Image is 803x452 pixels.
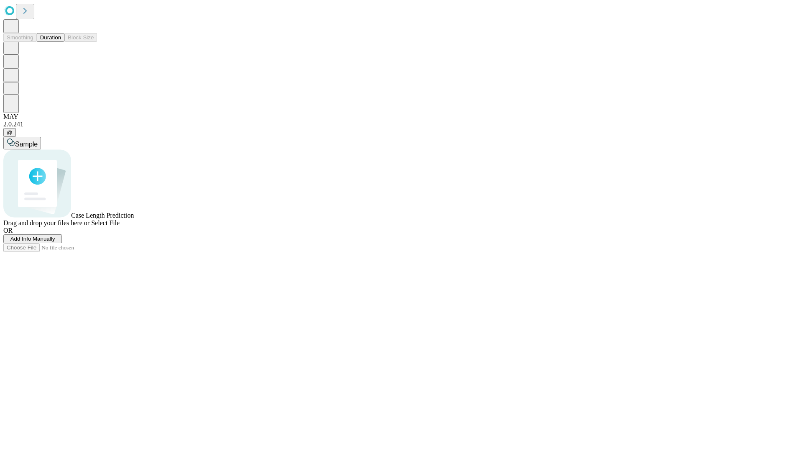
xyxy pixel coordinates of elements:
[3,33,37,42] button: Smoothing
[71,212,134,219] span: Case Length Prediction
[3,113,800,121] div: MAY
[15,141,38,148] span: Sample
[64,33,97,42] button: Block Size
[3,121,800,128] div: 2.0.241
[3,219,90,226] span: Drag and drop your files here or
[37,33,64,42] button: Duration
[3,227,13,234] span: OR
[3,137,41,149] button: Sample
[7,129,13,136] span: @
[10,236,55,242] span: Add Info Manually
[91,219,120,226] span: Select File
[3,128,16,137] button: @
[3,234,62,243] button: Add Info Manually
